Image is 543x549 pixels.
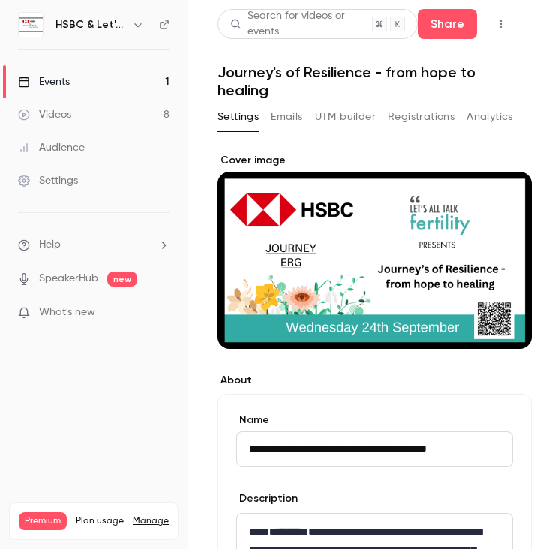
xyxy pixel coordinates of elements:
[236,412,513,427] label: Name
[217,63,513,99] h1: Journey's of Resilience - from hope to healing
[39,237,61,253] span: Help
[217,373,532,388] label: About
[133,515,169,527] a: Manage
[107,271,137,286] span: new
[76,515,124,527] span: Plan usage
[19,512,67,530] span: Premium
[39,304,95,320] span: What's new
[18,140,85,155] div: Audience
[271,105,302,129] button: Emails
[236,491,298,506] label: Description
[217,153,532,168] label: Cover image
[18,237,169,253] li: help-dropdown-opener
[418,9,477,39] button: Share
[217,153,532,349] section: Cover image
[217,105,259,129] button: Settings
[388,105,454,129] button: Registrations
[19,13,43,37] img: HSBC & Let's All Talk Fertility
[230,8,372,40] div: Search for videos or events
[151,306,169,319] iframe: Noticeable Trigger
[18,74,70,89] div: Events
[39,271,98,286] a: SpeakerHub
[55,17,126,32] h6: HSBC & Let's All Talk Fertility
[466,105,513,129] button: Analytics
[18,173,78,188] div: Settings
[18,107,71,122] div: Videos
[315,105,376,129] button: UTM builder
